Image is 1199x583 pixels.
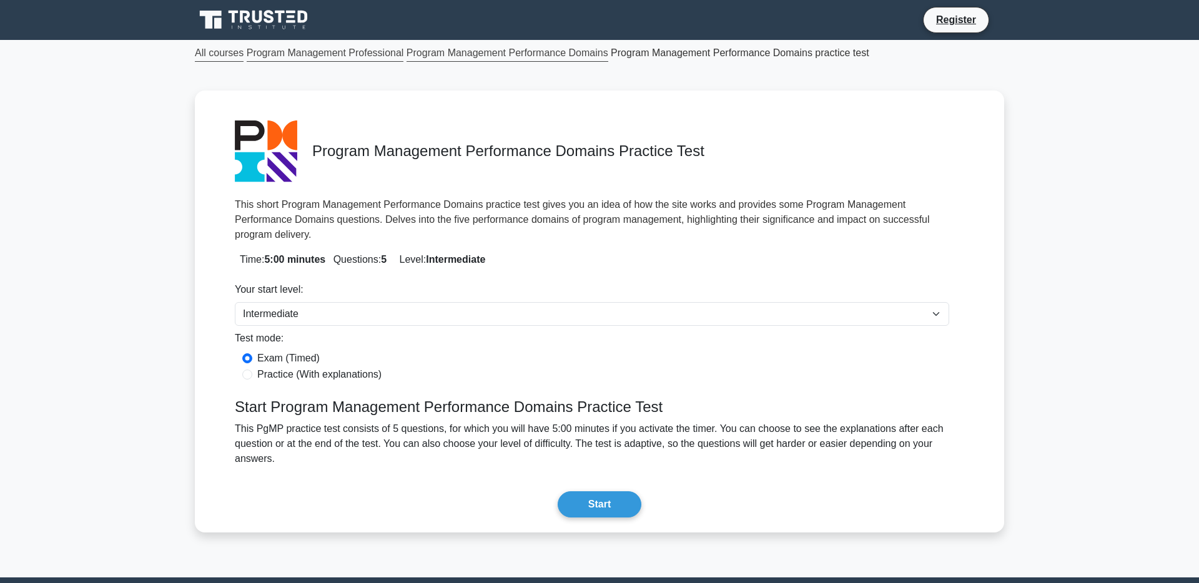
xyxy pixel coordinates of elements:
[395,254,486,265] span: Level:
[312,142,964,160] h4: Program Management Performance Domains Practice Test
[235,282,949,302] div: Your start level:
[426,254,485,265] strong: Intermediate
[187,45,1012,61] div: Program Management Performance Domains practice test
[558,491,641,517] button: Start
[247,45,404,62] a: Program Management Professional
[381,254,387,265] strong: 5
[257,351,320,366] label: Exam (Timed)
[328,254,387,265] span: Questions:
[195,45,244,62] a: All courses
[257,367,382,382] label: Practice (With explanations)
[264,254,325,265] strong: 5:00 minutes
[235,252,964,267] p: Time:
[227,398,972,416] h4: Start Program Management Performance Domains Practice Test
[929,12,984,27] a: Register
[235,197,964,242] p: This short Program Management Performance Domains practice test gives you an idea of how the site...
[227,421,972,466] p: This PgMP practice test consists of 5 questions, for which you will have 5:00 minutes if you acti...
[407,45,608,62] a: Program Management Performance Domains
[235,331,949,351] div: Test mode:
